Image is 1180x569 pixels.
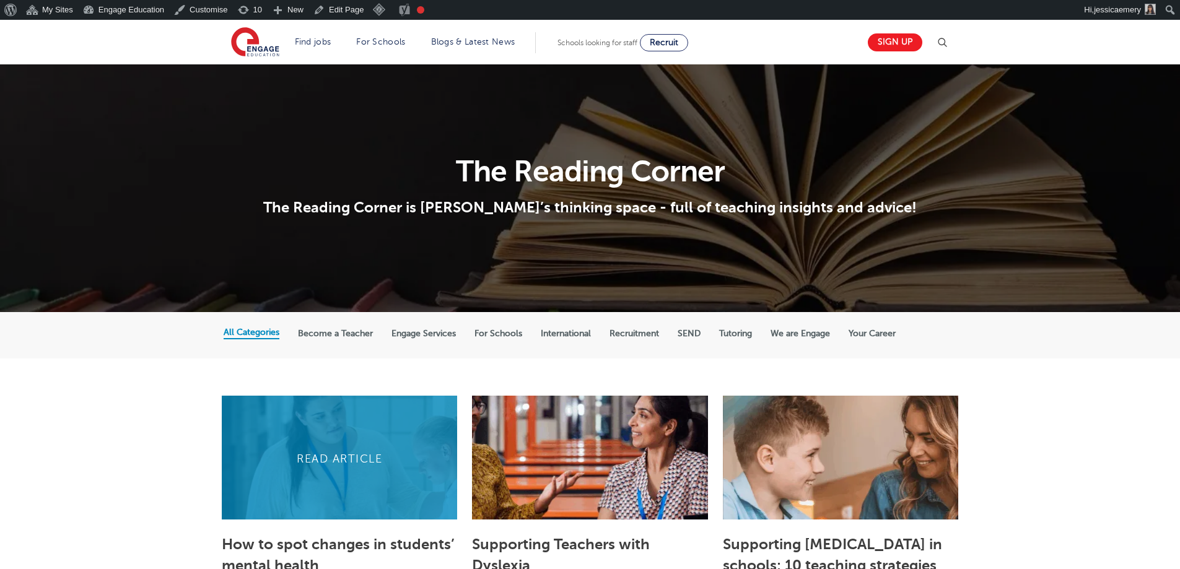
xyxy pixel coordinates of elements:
[231,27,279,58] img: Engage Education
[849,328,896,339] label: Your Career
[771,328,830,339] label: We are Engage
[356,37,405,46] a: For Schools
[678,328,701,339] label: SEND
[541,328,591,339] label: International
[224,198,956,217] p: The Reading Corner is [PERSON_NAME]’s thinking space - full of teaching insights and advice!
[650,38,678,47] span: Recruit
[417,6,424,14] div: Focus keyphrase not set
[1094,5,1141,14] span: jessicaemery
[719,328,752,339] label: Tutoring
[224,327,279,338] label: All Categories
[474,328,522,339] label: For Schools
[224,157,956,186] h1: The Reading Corner
[391,328,456,339] label: Engage Services
[868,33,922,51] a: Sign up
[557,38,637,47] span: Schools looking for staff
[298,328,373,339] label: Become a Teacher
[640,34,688,51] a: Recruit
[295,37,331,46] a: Find jobs
[610,328,659,339] label: Recruitment
[431,37,515,46] a: Blogs & Latest News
